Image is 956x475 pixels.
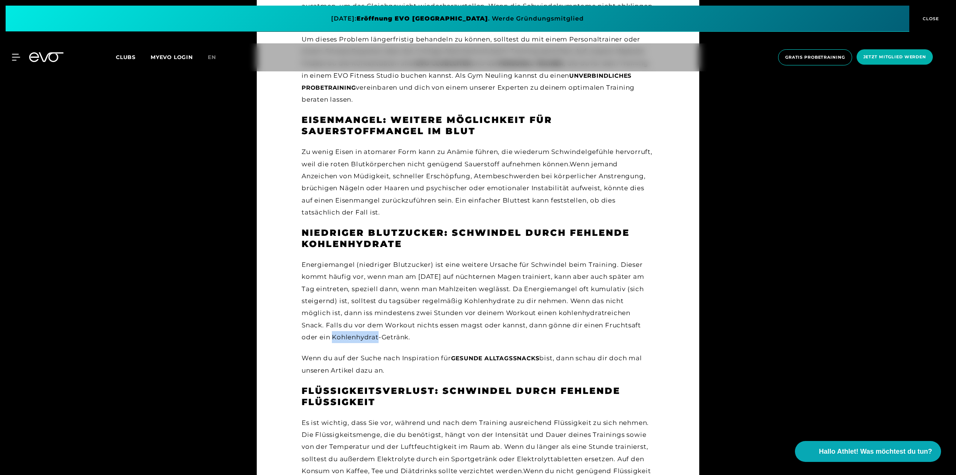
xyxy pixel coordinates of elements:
[116,53,151,61] a: Clubs
[302,352,654,376] div: Wenn du auf der Suche nach Inspiration für bist, dann schau dir doch mal unseren Artikel dazu an.
[151,54,193,61] a: MYEVO LOGIN
[302,227,654,250] h3: Niedriger Blutzucker: Schwindel durch fehlende Kohlenhydrate
[863,54,926,60] span: Jetzt Mitglied werden
[451,354,540,362] a: gesunde Alltagssnacks
[302,146,654,218] div: Zu wenig Eisen in atomarer Form kann zu Anämie führen, die wiederum Schwindelgefühle hervorruft, ...
[909,6,950,32] button: CLOSE
[302,385,654,408] h3: Flüssigkeitsverlust: Schwindel durch fehlende Flüssigkeit
[208,53,225,62] a: en
[785,54,845,61] span: Gratis Probetraining
[776,49,854,65] a: Gratis Probetraining
[854,49,935,65] a: Jetzt Mitglied werden
[819,447,932,457] span: Hallo Athlet! Was möchtest du tun?
[116,54,136,61] span: Clubs
[451,355,540,362] span: gesunde Alltagssnacks
[795,441,941,462] button: Hallo Athlet! Was möchtest du tun?
[921,15,939,22] span: CLOSE
[302,114,654,137] h3: Eisenmangel: weitere Möglichkeit für Sauerstoffmangel im Blut
[302,259,654,343] div: Energiemangel (niedriger Blutzucker) ist eine weitere Ursache für Schwindel beim Training. Dieser...
[208,54,216,61] span: en
[302,72,632,91] a: unverbindliches Probetraining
